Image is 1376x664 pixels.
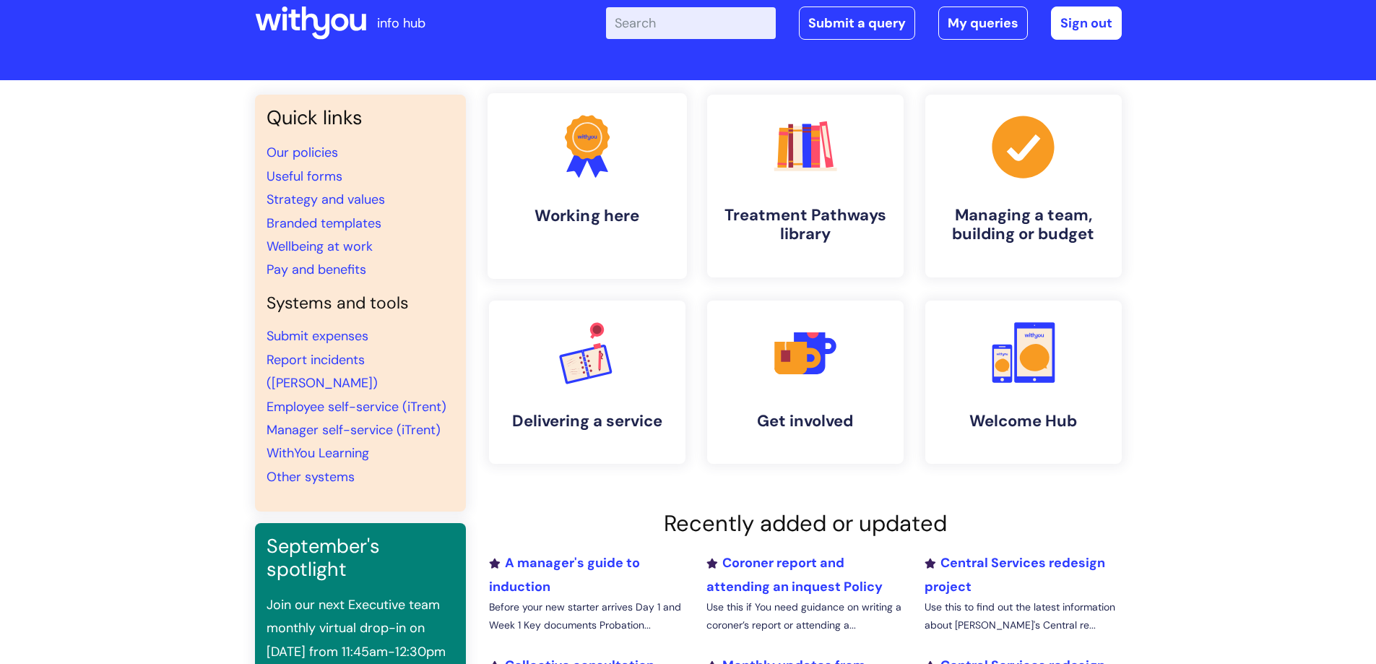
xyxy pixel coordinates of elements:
[489,598,685,634] p: Before your new starter arrives Day 1 and Week 1 Key documents Probation...
[706,554,883,595] a: Coroner report and attending an inquest Policy
[267,468,355,486] a: Other systems
[489,301,685,464] a: Delivering a service
[706,598,903,634] p: Use this if You need guidance on writing a coroner’s report or attending a...
[707,95,904,277] a: Treatment Pathways library
[925,95,1122,277] a: Managing a team, building or budget
[489,510,1122,537] h2: Recently added or updated
[937,412,1110,431] h4: Welcome Hub
[377,12,425,35] p: info hub
[267,144,338,161] a: Our policies
[937,206,1110,244] h4: Managing a team, building or budget
[489,554,640,595] a: A manager's guide to induction
[925,598,1121,634] p: Use this to find out the latest information about [PERSON_NAME]'s Central re...
[267,215,381,232] a: Branded templates
[938,7,1028,40] a: My queries
[501,412,674,431] h4: Delivering a service
[499,206,675,225] h4: Working here
[606,7,1122,40] div: | -
[267,398,446,415] a: Employee self-service (iTrent)
[267,351,378,392] a: Report incidents ([PERSON_NAME])
[1051,7,1122,40] a: Sign out
[267,293,454,314] h4: Systems and tools
[267,261,366,278] a: Pay and benefits
[799,7,915,40] a: Submit a query
[707,301,904,464] a: Get involved
[487,93,686,279] a: Working here
[267,191,385,208] a: Strategy and values
[267,168,342,185] a: Useful forms
[925,301,1122,464] a: Welcome Hub
[267,421,441,439] a: Manager self-service (iTrent)
[606,7,776,39] input: Search
[267,535,454,582] h3: September's spotlight
[267,106,454,129] h3: Quick links
[719,206,892,244] h4: Treatment Pathways library
[267,444,369,462] a: WithYou Learning
[267,238,373,255] a: Wellbeing at work
[925,554,1105,595] a: Central Services redesign project
[719,412,892,431] h4: Get involved
[267,327,368,345] a: Submit expenses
